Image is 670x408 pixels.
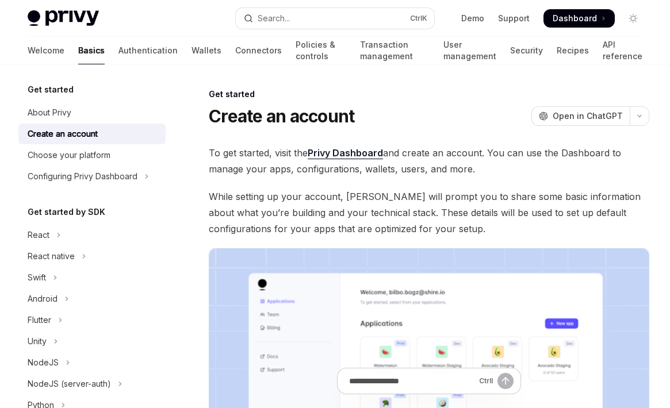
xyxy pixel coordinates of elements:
button: Toggle dark mode [624,9,642,28]
div: Configuring Privy Dashboard [28,170,137,183]
div: NodeJS (server-auth) [28,377,111,391]
button: Open search [236,8,435,29]
div: React native [28,249,75,263]
span: Ctrl K [410,14,427,23]
button: Toggle Configuring Privy Dashboard section [18,166,166,187]
h5: Get started by SDK [28,205,105,219]
div: NodeJS [28,356,59,369]
a: About Privy [18,102,166,123]
h5: Get started [28,83,74,97]
input: Ask a question... [349,368,474,394]
button: Toggle Unity section [18,331,166,352]
a: Policies & controls [296,37,346,64]
span: Open in ChatGPT [553,110,623,122]
a: Demo [461,13,484,24]
div: Search... [258,11,290,25]
button: Toggle React section [18,225,166,245]
div: Choose your platform [28,148,110,162]
a: Choose your platform [18,145,166,165]
button: Toggle NodeJS section [18,352,166,373]
button: Toggle Android section [18,288,166,309]
a: Wallets [192,37,221,64]
div: Flutter [28,313,51,327]
img: light logo [28,10,99,26]
a: Dashboard [543,9,615,28]
div: Swift [28,271,46,284]
div: Get started [209,88,649,100]
span: While setting up your account, [PERSON_NAME] will prompt you to share some basic information abou... [209,188,649,237]
a: Support [498,13,530,24]
div: React [28,228,49,242]
div: Unity [28,334,47,348]
div: Create an account [28,127,98,141]
a: Security [510,37,543,64]
a: Welcome [28,37,64,64]
a: Basics [78,37,105,64]
div: Android [28,292,58,306]
a: Create an account [18,124,166,144]
a: User management [443,37,496,64]
a: Authentication [118,37,178,64]
button: Toggle React native section [18,246,166,267]
button: Toggle NodeJS (server-auth) section [18,374,166,394]
button: Send message [497,373,514,389]
a: Privy Dashboard [308,147,383,159]
span: To get started, visit the and create an account. You can use the Dashboard to manage your apps, c... [209,145,649,177]
a: Transaction management [360,37,430,64]
a: Connectors [235,37,282,64]
button: Open in ChatGPT [531,106,630,126]
button: Toggle Flutter section [18,310,166,330]
h1: Create an account [209,106,354,126]
a: Recipes [557,37,589,64]
a: API reference [603,37,642,64]
div: About Privy [28,106,71,120]
span: Dashboard [553,13,597,24]
button: Toggle Swift section [18,267,166,288]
